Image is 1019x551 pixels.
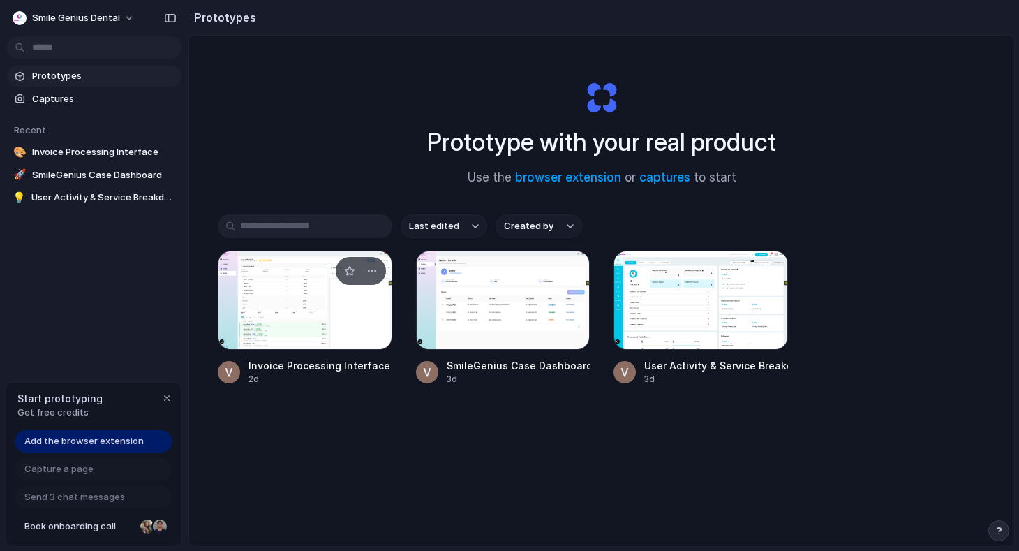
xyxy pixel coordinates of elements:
span: Prototypes [32,69,176,83]
span: Capture a page [24,462,94,476]
div: Christian Iacullo [151,518,168,535]
span: Smile Genius Dental [32,11,120,25]
span: Get free credits [17,406,103,420]
span: Recent [14,124,46,135]
a: SmileGenius Case DashboardSmileGenius Case Dashboard3d [416,251,590,385]
span: Invoice Processing Interface [32,145,176,159]
button: Created by [496,214,582,238]
a: Book onboarding call [15,515,172,538]
span: Add the browser extension [24,434,144,448]
a: Prototypes [7,66,181,87]
div: 🎨 [13,145,27,159]
h2: Prototypes [188,9,256,26]
span: Start prototyping [17,391,103,406]
span: User Activity & Service Breakdown Dashboard [31,191,176,205]
div: Invoice Processing Interface [248,358,390,373]
span: Last edited [409,219,459,233]
div: 3d [447,373,590,385]
div: User Activity & Service Breakdown Dashboard [644,358,788,373]
span: Use the or to start [468,169,736,187]
span: Book onboarding call [24,520,135,534]
a: Invoice Processing InterfaceInvoice Processing Interface2d [218,251,392,385]
div: 3d [644,373,788,385]
div: 💡 [13,191,26,205]
button: Last edited [401,214,487,238]
a: Captures [7,89,181,110]
a: 🎨Invoice Processing Interface [7,142,181,163]
span: Captures [32,92,176,106]
span: Created by [504,219,553,233]
div: 🚀 [13,168,27,182]
a: 🚀SmileGenius Case Dashboard [7,165,181,186]
a: captures [639,170,690,184]
span: Send 3 chat messages [24,490,125,504]
span: SmileGenius Case Dashboard [32,168,176,182]
div: Nicole Kubica [139,518,156,535]
div: 2d [248,373,390,385]
a: 💡User Activity & Service Breakdown Dashboard [7,187,181,208]
a: User Activity & Service Breakdown DashboardUser Activity & Service Breakdown Dashboard3d [613,251,788,385]
button: Smile Genius Dental [7,7,142,29]
h1: Prototype with your real product [427,124,776,161]
a: browser extension [515,170,621,184]
div: SmileGenius Case Dashboard [447,358,590,373]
